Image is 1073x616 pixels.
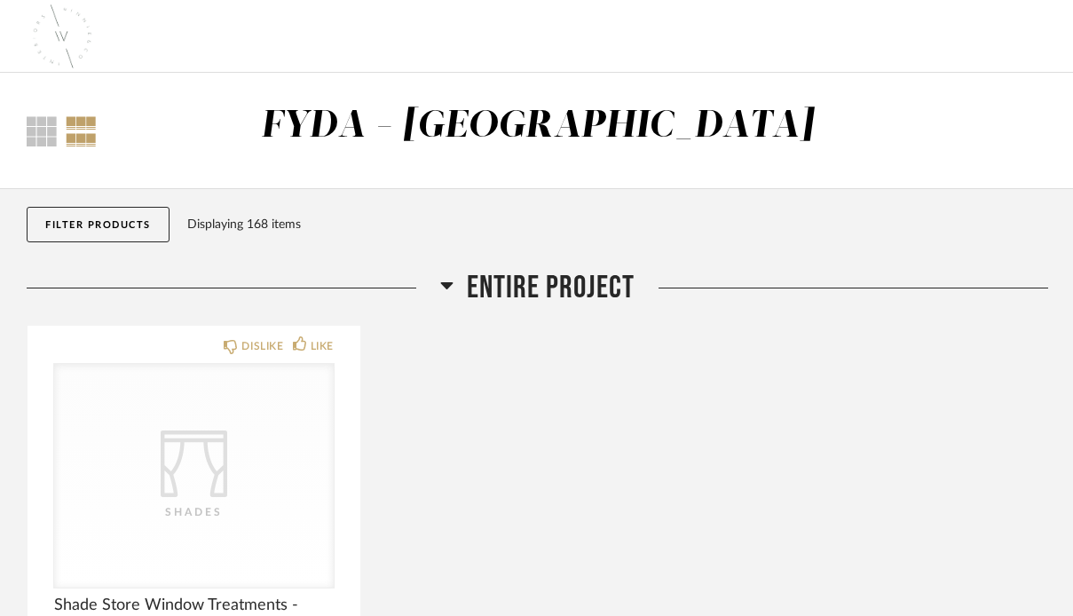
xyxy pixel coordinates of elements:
[27,207,170,242] button: Filter Products
[241,337,283,355] div: DISLIKE
[27,1,98,72] img: 212c37be-73d7-4dd2-985f-14efb3719ef0.png
[106,503,283,521] div: Shades
[467,269,635,307] span: Entire Project
[187,215,1040,234] div: Displaying 168 items
[261,107,814,145] div: FYDA - [GEOGRAPHIC_DATA]
[311,337,334,355] div: LIKE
